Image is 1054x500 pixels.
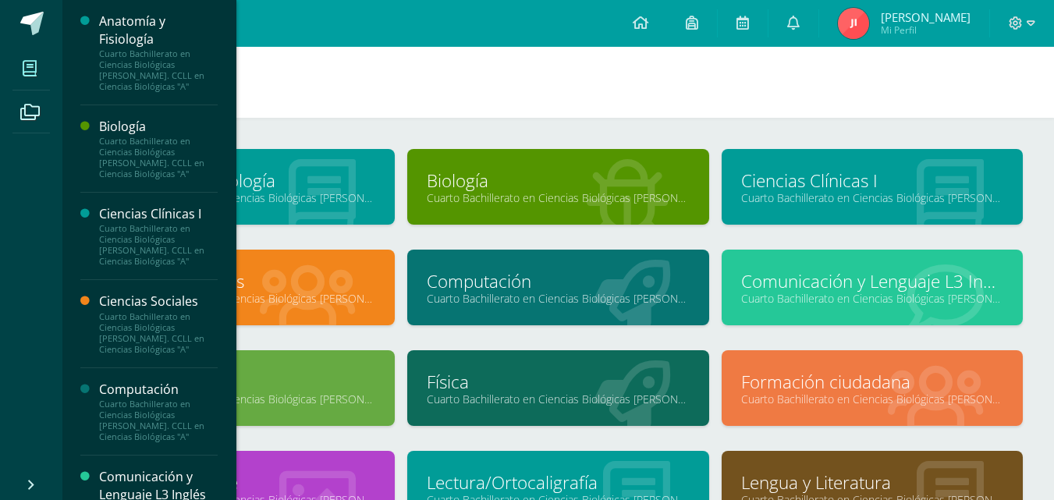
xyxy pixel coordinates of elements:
[427,190,689,205] a: Cuarto Bachillerato en Ciencias Biológicas [PERSON_NAME]. CCLL en Ciencias Biológicas "A"
[99,223,218,267] div: Cuarto Bachillerato en Ciencias Biológicas [PERSON_NAME]. CCLL en Ciencias Biológicas "A"
[99,205,218,223] div: Ciencias Clínicas I
[99,293,218,310] div: Ciencias Sociales
[427,392,689,406] a: Cuarto Bachillerato en Ciencias Biológicas [PERSON_NAME]. CCLL en Ciencias Biológicas "A"
[741,470,1003,495] a: Lengua y Literatura
[99,399,218,442] div: Cuarto Bachillerato en Ciencias Biológicas [PERSON_NAME]. CCLL en Ciencias Biológicas "A"
[99,311,218,355] div: Cuarto Bachillerato en Ciencias Biológicas [PERSON_NAME]. CCLL en Ciencias Biológicas "A"
[113,392,375,406] a: Cuarto Bachillerato en Ciencias Biológicas [PERSON_NAME]. CCLL en Ciencias Biológicas "A"
[838,8,869,39] img: 9af540bfe98442766a4175f9852281f5.png
[881,9,971,25] span: [PERSON_NAME]
[741,190,1003,205] a: Cuarto Bachillerato en Ciencias Biológicas [PERSON_NAME]. CCLL en Ciencias Biológicas "A"
[741,370,1003,394] a: Formación ciudadana
[741,291,1003,306] a: Cuarto Bachillerato en Ciencias Biológicas [PERSON_NAME]. CCLL en Ciencias Biológicas "A"
[741,269,1003,293] a: Comunicación y Lenguaje L3 Inglés
[99,12,218,92] a: Anatomía y FisiologíaCuarto Bachillerato en Ciencias Biológicas [PERSON_NAME]. CCLL en Ciencias B...
[113,370,375,394] a: Educación física
[881,23,971,37] span: Mi Perfil
[741,168,1003,193] a: Ciencias Clínicas I
[427,168,689,193] a: Biología
[113,291,375,306] a: Cuarto Bachillerato en Ciencias Biológicas [PERSON_NAME]. CCLL en Ciencias Biológicas "A"
[427,291,689,306] a: Cuarto Bachillerato en Ciencias Biológicas [PERSON_NAME]. CCLL en Ciencias Biológicas "A"
[99,118,218,136] div: Biología
[427,370,689,394] a: Física
[99,293,218,354] a: Ciencias SocialesCuarto Bachillerato en Ciencias Biológicas [PERSON_NAME]. CCLL en Ciencias Bioló...
[99,12,218,48] div: Anatomía y Fisiología
[427,470,689,495] a: Lectura/Ortocaligrafía
[99,118,218,179] a: BiologíaCuarto Bachillerato en Ciencias Biológicas [PERSON_NAME]. CCLL en Ciencias Biológicas "A"
[99,381,218,442] a: ComputaciónCuarto Bachillerato en Ciencias Biológicas [PERSON_NAME]. CCLL en Ciencias Biológicas "A"
[99,205,218,267] a: Ciencias Clínicas ICuarto Bachillerato en Ciencias Biológicas [PERSON_NAME]. CCLL en Ciencias Bio...
[427,269,689,293] a: Computación
[113,190,375,205] a: Cuarto Bachillerato en Ciencias Biológicas [PERSON_NAME]. CCLL en Ciencias Biológicas "A"
[113,269,375,293] a: Ciencias Sociales
[99,48,218,92] div: Cuarto Bachillerato en Ciencias Biológicas [PERSON_NAME]. CCLL en Ciencias Biológicas "A"
[99,136,218,179] div: Cuarto Bachillerato en Ciencias Biológicas [PERSON_NAME]. CCLL en Ciencias Biológicas "A"
[741,392,1003,406] a: Cuarto Bachillerato en Ciencias Biológicas [PERSON_NAME]. CCLL en Ciencias Biológicas "A"
[113,168,375,193] a: Anatomía y Fisiología
[113,470,375,495] a: Historia del Arte
[99,381,218,399] div: Computación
